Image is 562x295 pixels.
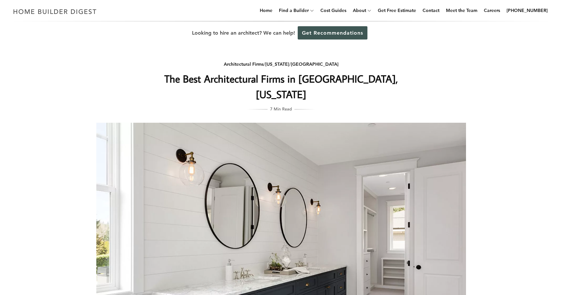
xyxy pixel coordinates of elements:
[298,26,367,40] a: Get Recommendations
[265,61,289,67] a: [US_STATE]
[10,5,100,18] img: Home Builder Digest
[152,71,411,102] h1: The Best Architectural Firms in [GEOGRAPHIC_DATA], [US_STATE]
[270,105,292,112] span: 7 Min Read
[152,60,411,68] div: / /
[224,61,264,67] a: Architectural Firms
[291,61,339,67] a: [GEOGRAPHIC_DATA]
